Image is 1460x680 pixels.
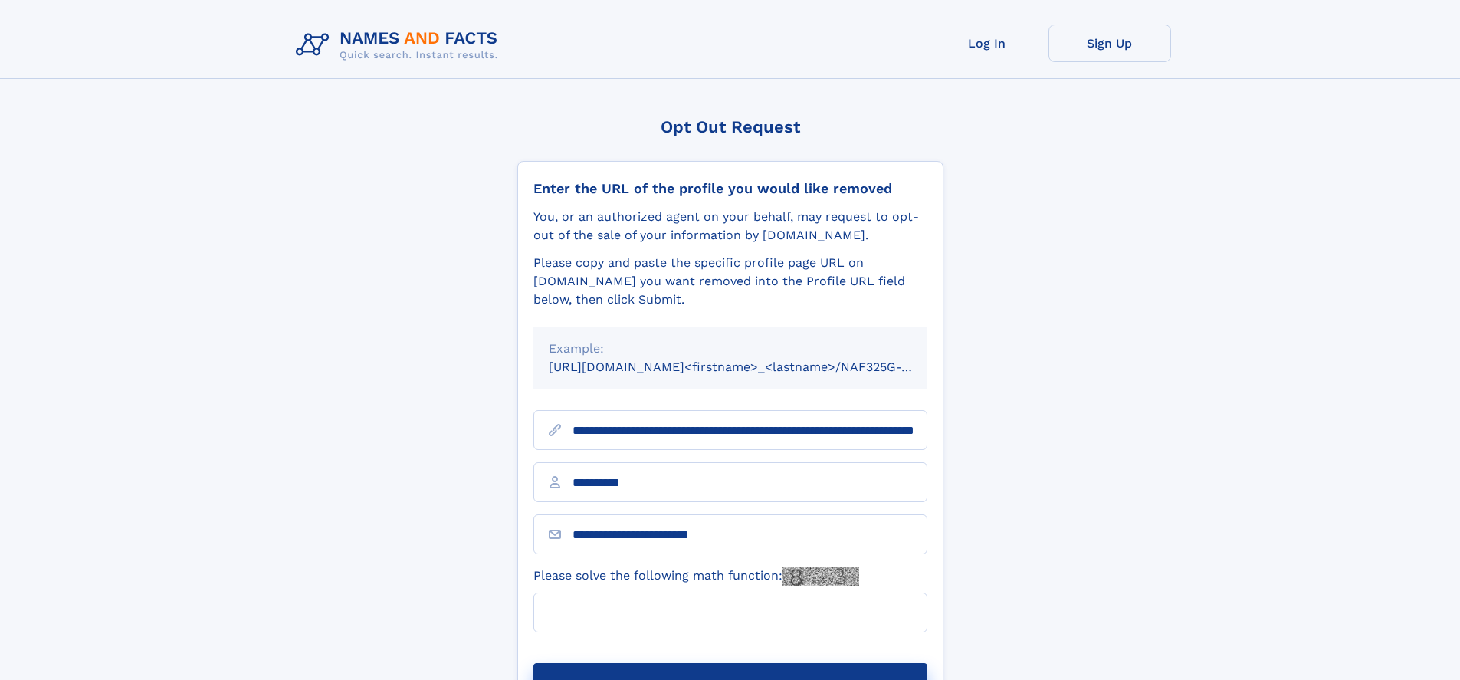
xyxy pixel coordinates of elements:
[533,254,927,309] div: Please copy and paste the specific profile page URL on [DOMAIN_NAME] you want removed into the Pr...
[533,180,927,197] div: Enter the URL of the profile you would like removed
[1048,25,1171,62] a: Sign Up
[926,25,1048,62] a: Log In
[533,208,927,245] div: You, or an authorized agent on your behalf, may request to opt-out of the sale of your informatio...
[290,25,510,66] img: Logo Names and Facts
[517,117,943,136] div: Opt Out Request
[549,340,912,358] div: Example:
[549,360,956,374] small: [URL][DOMAIN_NAME]<firstname>_<lastname>/NAF325G-xxxxxxxx
[533,567,859,586] label: Please solve the following math function:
